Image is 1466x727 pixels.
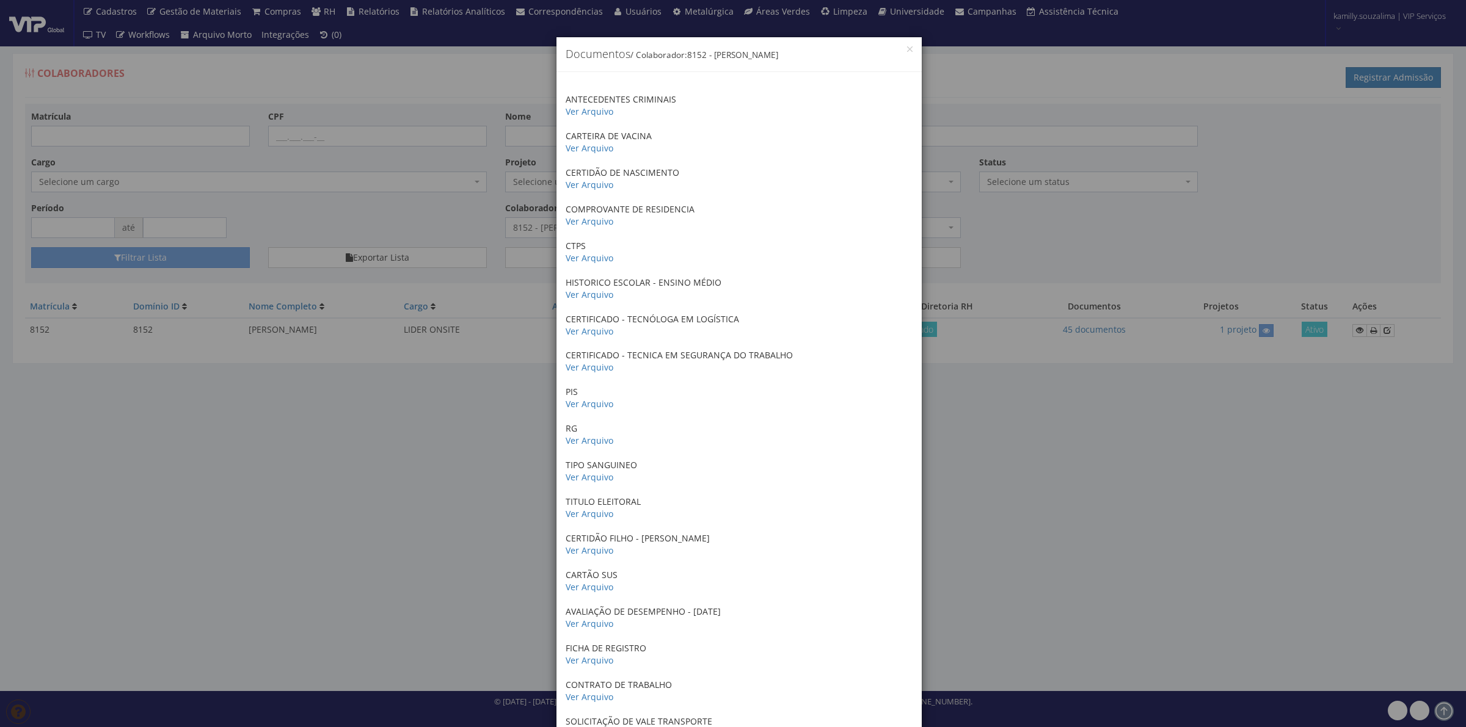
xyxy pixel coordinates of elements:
[630,49,778,60] small: / Colaborador:
[566,289,613,300] a: Ver Arquivo
[566,398,613,410] a: Ver Arquivo
[566,471,613,483] a: Ver Arquivo
[566,459,913,483] p: TIPO SANGUINEO
[566,581,613,593] a: Ver Arquivo
[566,386,913,410] p: PIS
[566,679,913,703] p: CONTRATO DE TRABALHO
[687,49,778,60] span: 8152 - [PERSON_NAME]
[566,361,613,373] a: Ver Arquivo
[566,642,913,667] p: FICHA DE REGISTRO
[566,46,913,62] h4: Documentos
[566,422,913,447] p: RG
[566,93,913,118] p: ANTECEDENTES CRIMINAIS
[566,496,913,520] p: TITULO ELEITORAL
[566,313,913,338] p: CERTIFICADO - TECNÓLOGA EM LOGÍSTICA
[566,654,613,666] a: Ver Arquivo
[566,691,613,703] a: Ver Arquivo
[566,569,913,593] p: CARTÃO SUS
[566,532,913,557] p: CERTIDÃO FILHO - [PERSON_NAME]
[566,203,913,228] p: COMPROVANTE DE RESIDENCIA
[566,142,613,154] a: Ver Arquivo
[566,167,913,191] p: CERTIDÃO DE NASCIMENTO
[566,179,613,190] a: Ver Arquivo
[907,46,913,52] button: Close
[566,325,613,337] a: Ver Arquivo
[566,544,613,556] a: Ver Arquivo
[566,130,913,154] p: CARTEIRA DE VACINA
[566,435,613,446] a: Ver Arquivo
[566,508,613,519] a: Ver Arquivo
[566,606,913,630] p: AVALIAÇÃO DE DESEMPENHO - [DATE]
[566,215,613,227] a: Ver Arquivo
[566,618,613,629] a: Ver Arquivo
[566,277,913,301] p: HISTORICO ESCOLAR - ENSINO MÉDIO
[566,106,613,117] a: Ver Arquivo
[566,240,913,264] p: CTPS
[566,349,913,374] p: CERTIFICADO - TECNICA EM SEGURANÇA DO TRABALHO
[566,252,613,264] a: Ver Arquivo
